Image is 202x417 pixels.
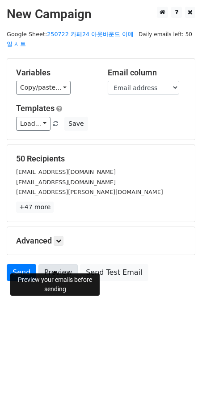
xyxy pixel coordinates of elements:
h5: Email column [108,68,186,78]
small: [EMAIL_ADDRESS][DOMAIN_NAME] [16,169,116,175]
a: +47 more [16,202,54,213]
button: Save [64,117,88,131]
a: Templates [16,103,55,113]
h2: New Campaign [7,7,195,22]
h5: 50 Recipients [16,154,186,164]
a: 250722 카페24 아웃바운드 이메일 시트 [7,31,134,48]
a: Send Test Email [80,264,148,281]
small: [EMAIL_ADDRESS][DOMAIN_NAME] [16,179,116,186]
a: Preview [38,264,78,281]
a: Daily emails left: 50 [135,31,195,37]
a: Load... [16,117,50,131]
a: Send [7,264,36,281]
h5: Variables [16,68,94,78]
div: Preview your emails before sending [10,273,100,296]
small: Google Sheet: [7,31,134,48]
small: [EMAIL_ADDRESS][PERSON_NAME][DOMAIN_NAME] [16,189,163,195]
span: Daily emails left: 50 [135,29,195,39]
a: Copy/paste... [16,81,71,95]
iframe: Chat Widget [157,374,202,417]
h5: Advanced [16,236,186,246]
